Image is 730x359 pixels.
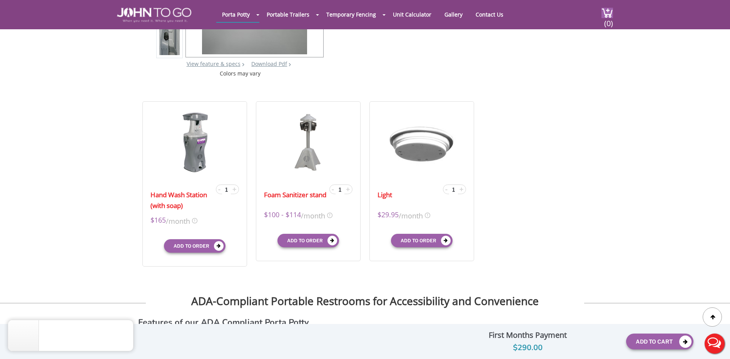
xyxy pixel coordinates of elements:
[399,210,423,221] span: /month
[459,185,463,194] span: +
[327,213,332,218] img: icon
[166,215,190,226] span: /month
[264,210,301,221] span: $100 - $114
[699,328,730,359] button: Live Chat
[150,190,214,211] a: Hand Wash Station (with soap)
[261,7,315,22] a: Portable Trailers
[277,234,339,247] button: Add to order
[156,70,324,77] div: Colors may vary
[439,7,468,22] a: Gallery
[138,319,592,326] h3: Features of our ADA Compliant Porta Potty
[321,7,382,22] a: Temporary Fencing
[445,185,448,194] span: -
[435,342,620,354] div: $290.00
[264,190,326,200] a: Foam Sanitizer stand
[174,111,215,173] img: 21
[216,7,256,22] a: Porta Potty
[291,111,326,173] img: 21
[391,234,453,247] button: Add to order
[601,8,613,18] img: cart a
[117,8,191,22] img: JOHN to go
[164,239,226,253] button: Add to order
[346,185,350,194] span: +
[187,60,241,67] a: View feature & specs
[332,185,334,194] span: -
[387,7,437,22] a: Unit Calculator
[626,334,693,349] button: Add To Cart
[470,7,509,22] a: Contact Us
[378,111,466,173] img: 21
[378,190,392,200] a: Light
[378,210,399,221] span: $29.95
[232,185,236,194] span: +
[192,218,197,223] img: icon
[242,63,244,66] img: right arrow icon
[425,213,430,218] img: icon
[301,210,325,221] span: /month
[150,215,166,226] span: $165
[251,60,287,67] a: Download Pdf
[604,12,613,29] span: (0)
[435,329,620,342] div: First Months Payment
[218,185,221,194] span: -
[289,63,291,66] img: chevron.png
